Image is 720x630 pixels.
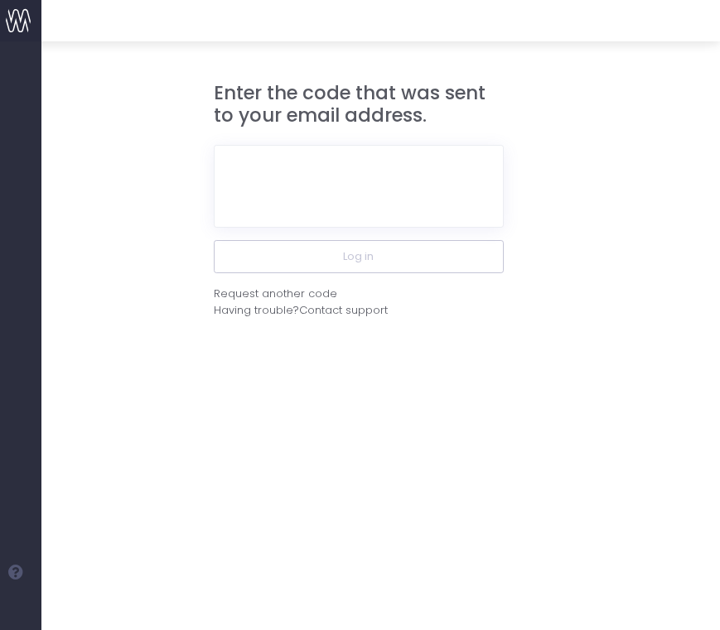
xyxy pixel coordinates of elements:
h3: Enter the code that was sent to your email address. [214,82,504,127]
div: Request another code [214,286,337,302]
img: images/default_profile_image.png [6,597,31,622]
span: Contact support [299,302,388,319]
button: Log in [214,240,504,273]
div: Having trouble? [214,302,504,319]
